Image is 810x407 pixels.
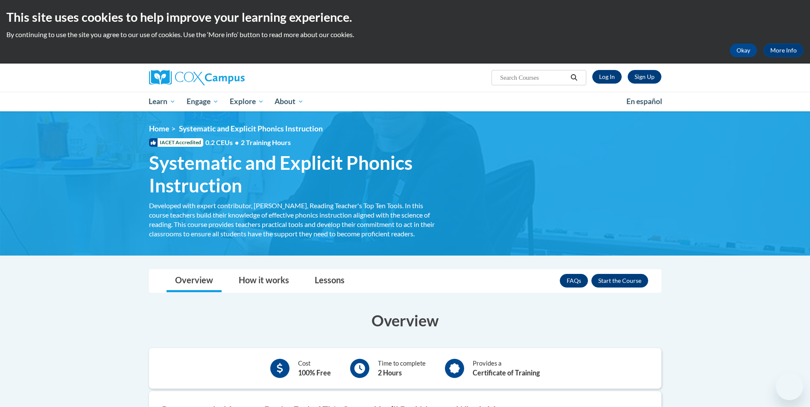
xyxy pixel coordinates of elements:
[275,96,304,107] span: About
[592,70,622,84] a: Log In
[567,73,580,83] button: Search
[298,359,331,378] div: Cost
[205,138,291,147] span: 0.2 CEUs
[621,93,668,110] a: En español
[149,151,444,197] span: Systematic and Explicit Phonics Instruction
[224,92,269,111] a: Explore
[763,44,804,57] a: More Info
[143,92,181,111] a: Learn
[149,96,175,107] span: Learn
[591,274,648,288] button: Enroll
[473,369,540,377] b: Certificate of Training
[306,270,353,292] a: Lessons
[149,70,311,85] a: Cox Campus
[298,369,331,377] b: 100% Free
[6,30,804,39] p: By continuing to use the site you agree to our use of cookies. Use the ‘More info’ button to read...
[235,138,239,146] span: •
[181,92,224,111] a: Engage
[473,359,540,378] div: Provides a
[6,9,804,26] h2: This site uses cookies to help improve your learning experience.
[626,97,662,106] span: En español
[628,70,661,84] a: Register
[136,92,674,111] div: Main menu
[730,44,757,57] button: Okay
[560,274,588,288] a: FAQs
[149,70,245,85] img: Cox Campus
[230,96,264,107] span: Explore
[499,73,567,83] input: Search Courses
[149,124,169,133] a: Home
[230,270,298,292] a: How it works
[149,201,444,238] div: Developed with expert contributor, [PERSON_NAME], Reading Teacher's Top Ten Tools. In this course...
[269,92,309,111] a: About
[378,359,426,378] div: Time to complete
[179,124,323,133] span: Systematic and Explicit Phonics Instruction
[241,138,291,146] span: 2 Training Hours
[378,369,402,377] b: 2 Hours
[167,270,222,292] a: Overview
[149,310,661,331] h3: Overview
[149,138,203,147] span: IACET Accredited
[187,96,219,107] span: Engage
[776,373,803,400] iframe: Button to launch messaging window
